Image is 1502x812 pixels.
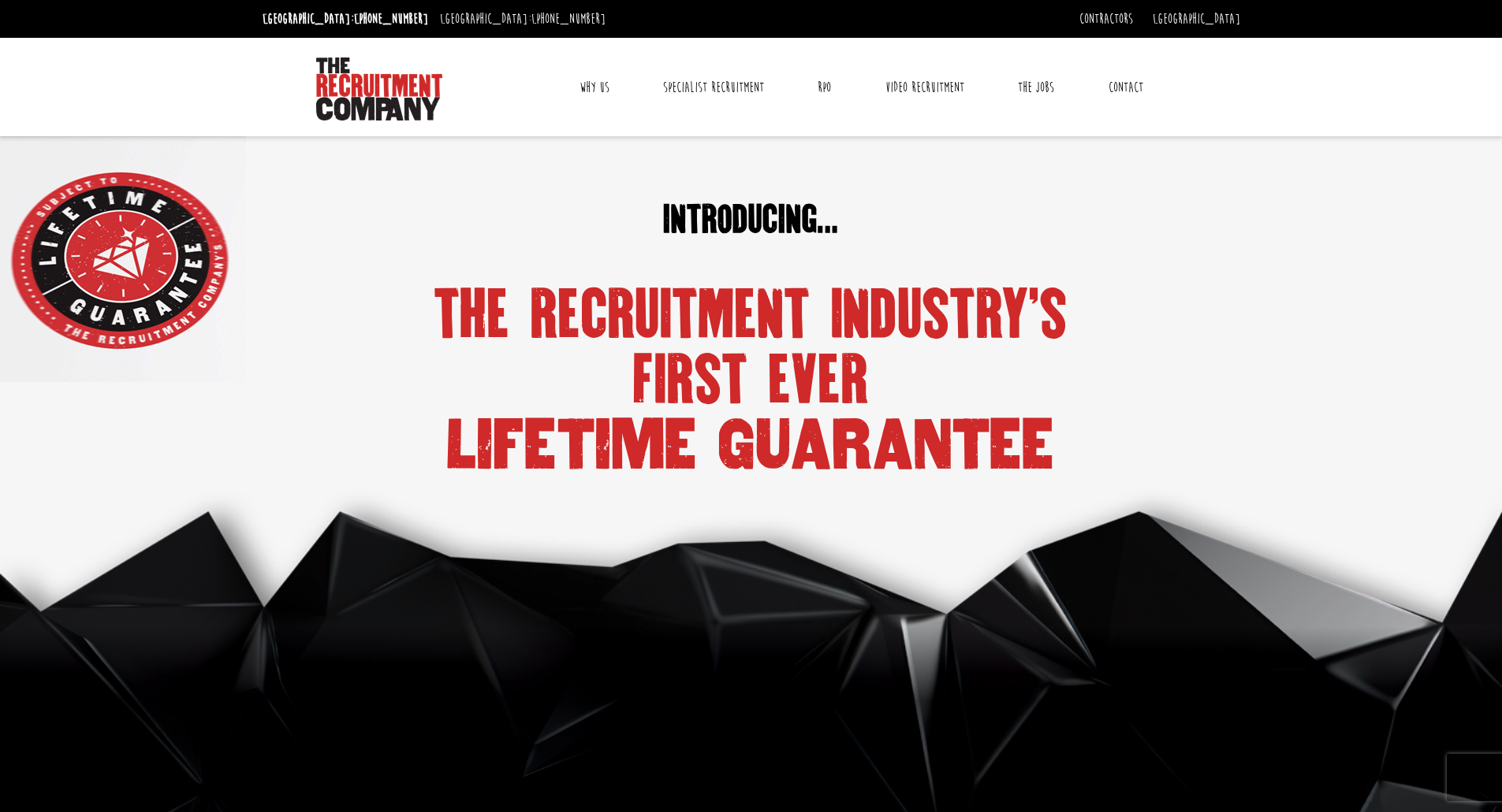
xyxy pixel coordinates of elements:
[806,68,843,107] a: RPO
[531,10,606,28] a: [PHONE_NUMBER]
[568,68,621,107] a: Why Us
[432,282,1071,478] h1: the recruitment industry's first ever LIFETIME GUARANTEE
[259,6,432,32] li: [GEOGRAPHIC_DATA]:
[1097,68,1155,107] a: Contact
[1006,68,1066,107] a: The Jobs
[316,57,442,121] img: The Recruitment Company
[874,68,976,107] a: Video Recruitment
[663,198,839,241] span: introducing…
[436,6,609,32] li: [GEOGRAPHIC_DATA]:
[354,10,428,28] a: [PHONE_NUMBER]
[1079,10,1133,28] a: Contractors
[1153,10,1240,28] a: [GEOGRAPHIC_DATA]
[651,68,776,107] a: Specialist Recruitment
